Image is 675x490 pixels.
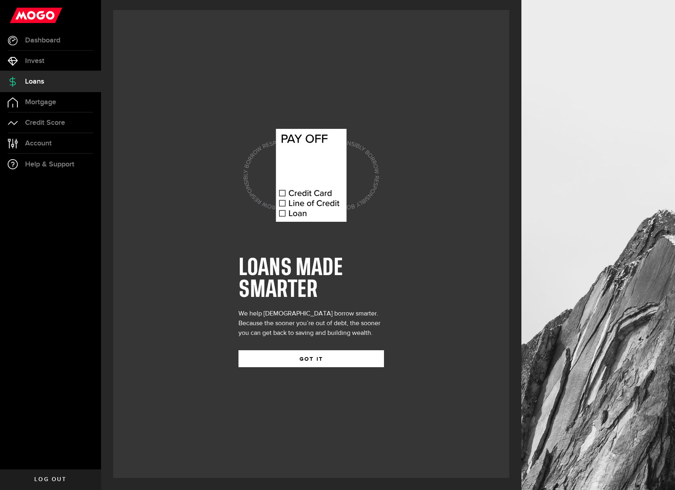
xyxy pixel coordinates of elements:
span: Dashboard [25,37,60,44]
span: Loans [25,78,44,85]
span: Invest [25,57,44,65]
button: GOT IT [238,350,384,367]
span: Account [25,140,52,147]
span: Log out [34,477,66,482]
span: Mortgage [25,99,56,106]
span: Help & Support [25,161,74,168]
h1: LOANS MADE SMARTER [238,257,384,301]
div: We help [DEMOGRAPHIC_DATA] borrow smarter. Because the sooner you’re out of debt, the sooner you ... [238,309,384,338]
span: Credit Score [25,119,65,126]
